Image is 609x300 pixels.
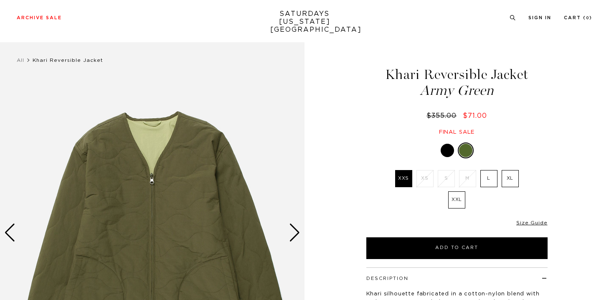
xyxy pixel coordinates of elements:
[4,224,15,242] div: Previous slide
[502,170,519,187] label: XL
[270,10,339,34] a: SATURDAYS[US_STATE][GEOGRAPHIC_DATA]
[564,15,592,20] a: Cart (0)
[365,68,549,97] h1: Khari Reversible Jacket
[480,170,497,187] label: L
[366,237,548,259] button: Add to Cart
[528,15,551,20] a: Sign In
[17,15,62,20] a: Archive Sale
[586,16,589,20] small: 0
[365,84,549,97] span: Army Green
[366,276,409,281] button: Description
[33,58,103,63] span: Khari Reversible Jacket
[365,129,549,136] div: Final sale
[463,112,487,119] span: $71.00
[426,112,460,119] del: $355.00
[289,224,300,242] div: Next slide
[448,191,465,208] label: XXL
[395,170,412,187] label: XXS
[516,220,547,225] a: Size Guide
[17,58,24,63] a: All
